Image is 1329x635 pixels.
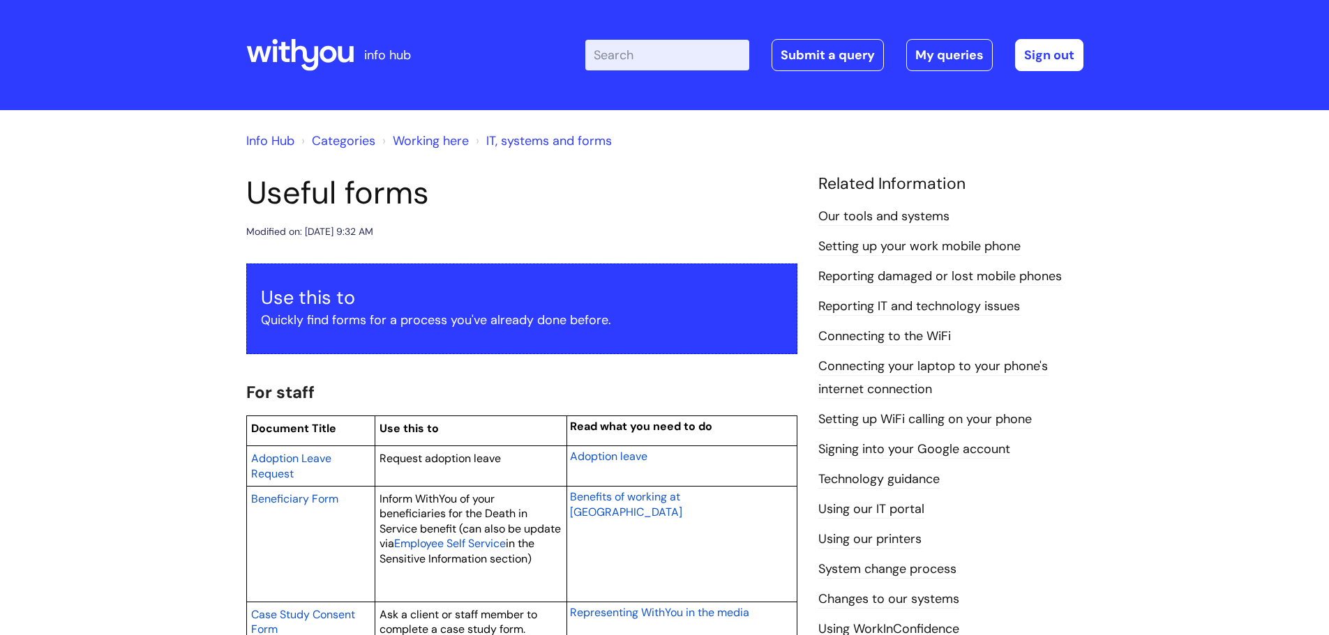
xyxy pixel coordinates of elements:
a: IT, systems and forms [486,132,612,149]
span: in the Sensitive Information section) [380,536,534,566]
span: Inform WithYou of your beneficiaries for the Death in Service benefit (can also be update via [380,491,561,551]
p: Quickly find forms for a process you've already done before. [261,309,783,331]
a: Our tools and systems [818,208,949,226]
a: Setting up WiFi calling on your phone [818,411,1032,429]
a: Reporting damaged or lost mobile phones [818,268,1062,286]
a: Using our printers [818,530,922,549]
input: Search [585,40,749,70]
a: Beneficiary Form [251,490,338,507]
div: Modified on: [DATE] 9:32 AM [246,223,373,240]
a: Representing WithYou in the media [570,604,749,620]
a: System change process [818,560,956,579]
a: My queries [906,39,993,71]
li: IT, systems and forms [472,130,612,152]
span: Beneficiary Form [251,491,338,506]
a: Adoption leave [570,447,647,464]
span: Benefits of working at [GEOGRAPHIC_DATA] [570,489,682,519]
span: Employee Self Service [394,536,506,551]
a: Submit a query [772,39,884,71]
p: info hub [364,44,411,66]
span: Document Title [251,421,336,436]
a: Using our IT portal [818,500,924,519]
div: | - [585,39,1083,71]
a: Categories [312,132,375,149]
a: Setting up your work mobile phone [818,238,1021,256]
a: Working here [393,132,469,149]
a: Connecting your laptop to your phone's internet connection [818,358,1048,398]
a: Connecting to the WiFi [818,328,951,346]
a: Changes to our systems [818,590,959,609]
a: Employee Self Service [394,535,506,551]
span: Adoption leave [570,449,647,464]
a: Info Hub [246,132,294,149]
span: Use this to [380,421,439,436]
span: For staff [246,381,315,403]
a: Technology guidance [818,470,940,489]
h3: Use this to [261,286,783,309]
a: Reporting IT and technology issues [818,298,1020,316]
li: Solution home [298,130,375,152]
span: Request adoption leave [380,451,501,466]
a: Benefits of working at [GEOGRAPHIC_DATA] [570,488,682,520]
span: Adoption Leave Request [251,451,331,481]
span: Read what you need to do [570,419,712,434]
span: Representing WithYou in the media [570,605,749,620]
h1: Useful forms [246,174,797,212]
li: Working here [379,130,469,152]
a: Adoption Leave Request [251,450,331,482]
a: Signing into your Google account [818,441,1010,459]
a: Sign out [1015,39,1083,71]
h4: Related Information [818,174,1083,194]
